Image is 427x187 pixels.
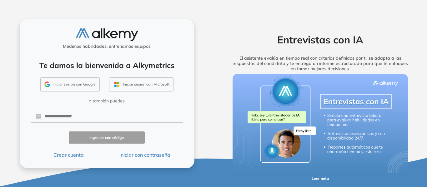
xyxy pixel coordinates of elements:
img: logo-alkemy [76,28,138,41]
button: Crear cuenta [31,151,107,159]
h4: Te damos la bienvenida a Alkymetrics [28,61,186,70]
button: Iniciar sesión con Google [40,77,100,92]
h2: Entrevistas con IA [223,34,418,46]
button: Ingresar con código [69,131,145,144]
button: Leer nota [296,173,345,185]
button: Iniciar sesión con Microsoft [109,77,173,92]
span: o también puedes [89,98,125,104]
iframe: Chat Widget [396,157,427,187]
img: GMAIL_ICON [44,81,50,87]
button: Iniciar con contraseña [107,151,183,159]
img: img-more-info [233,74,408,173]
img: OUTLOOK_ICON [113,81,120,88]
h5: Medimos habilidades, entrenamos equipos [22,44,192,49]
h5: El asistente evalúa en tiempo real con criterios definidos por ti, se adapta a las respuestas del... [223,56,418,71]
